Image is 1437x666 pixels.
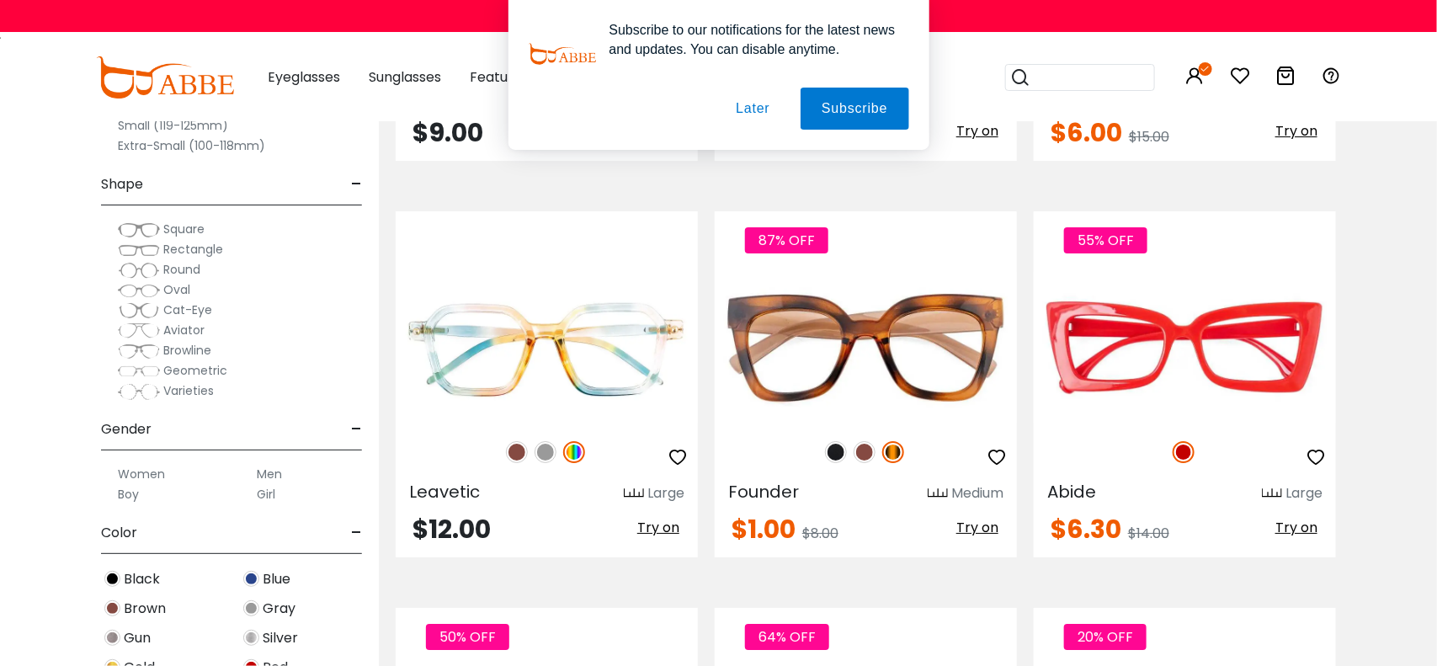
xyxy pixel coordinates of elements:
[118,363,160,380] img: Geometric.png
[118,221,160,238] img: Square.png
[715,272,1017,424] img: Tortoise Founder - Plastic ,Universal Bridge Fit
[104,600,120,616] img: Brown
[745,227,828,253] span: 87% OFF
[412,511,491,547] span: $12.00
[351,164,362,205] span: -
[163,342,211,359] span: Browline
[163,221,205,237] span: Square
[163,261,200,278] span: Round
[1285,483,1323,503] div: Large
[118,302,160,319] img: Cat-Eye.png
[118,343,160,360] img: Browline.png
[163,382,214,399] span: Varieties
[104,630,120,646] img: Gun
[118,282,160,299] img: Oval.png
[243,630,259,646] img: Silver
[637,518,679,537] span: Try on
[732,511,796,547] span: $1.00
[1051,511,1121,547] span: $6.30
[118,484,139,504] label: Boy
[104,571,120,587] img: Black
[1064,227,1147,253] span: 55% OFF
[163,241,223,258] span: Rectangle
[825,441,847,463] img: Matte Black
[118,322,160,339] img: Aviator.png
[351,409,362,450] span: -
[163,322,205,338] span: Aviator
[1262,488,1282,500] img: size ruler
[956,518,998,537] span: Try on
[745,624,829,650] span: 64% OFF
[529,20,596,88] img: notification icon
[396,272,698,424] img: Multicolor Leavetic - Plastic ,Universal Bridge Fit
[1275,518,1317,537] span: Try on
[802,524,838,543] span: $8.00
[124,628,151,648] span: Gun
[728,480,799,503] span: Founder
[563,441,585,463] img: Multicolor
[1064,624,1147,650] span: 20% OFF
[624,488,644,500] img: size ruler
[1128,524,1169,543] span: $14.00
[647,483,684,503] div: Large
[715,88,790,130] button: Later
[118,262,160,279] img: Round.png
[1173,441,1195,463] img: Red
[1047,480,1096,503] span: Abide
[124,569,160,589] span: Black
[101,409,152,450] span: Gender
[263,628,298,648] span: Silver
[801,88,908,130] button: Subscribe
[118,242,160,258] img: Rectangle.png
[243,600,259,616] img: Gray
[243,571,259,587] img: Blue
[101,513,137,553] span: Color
[257,484,275,504] label: Girl
[1034,272,1336,424] img: Red Abide - Plastic ,Universal Bridge Fit
[163,281,190,298] span: Oval
[124,599,166,619] span: Brown
[928,488,948,500] img: size ruler
[263,599,295,619] span: Gray
[409,480,480,503] span: Leavetic
[854,441,876,463] img: Brown
[596,20,909,59] div: Subscribe to our notifications for the latest news and updates. You can disable anytime.
[163,362,227,379] span: Geometric
[263,569,290,589] span: Blue
[351,513,362,553] span: -
[426,624,509,650] span: 50% OFF
[118,383,160,401] img: Varieties.png
[951,517,1003,539] button: Try on
[951,483,1003,503] div: Medium
[257,464,282,484] label: Men
[506,441,528,463] img: Brown
[163,301,212,318] span: Cat-Eye
[1270,517,1323,539] button: Try on
[882,441,904,463] img: Tortoise
[118,464,165,484] label: Women
[632,517,684,539] button: Try on
[535,441,556,463] img: Gray
[101,164,143,205] span: Shape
